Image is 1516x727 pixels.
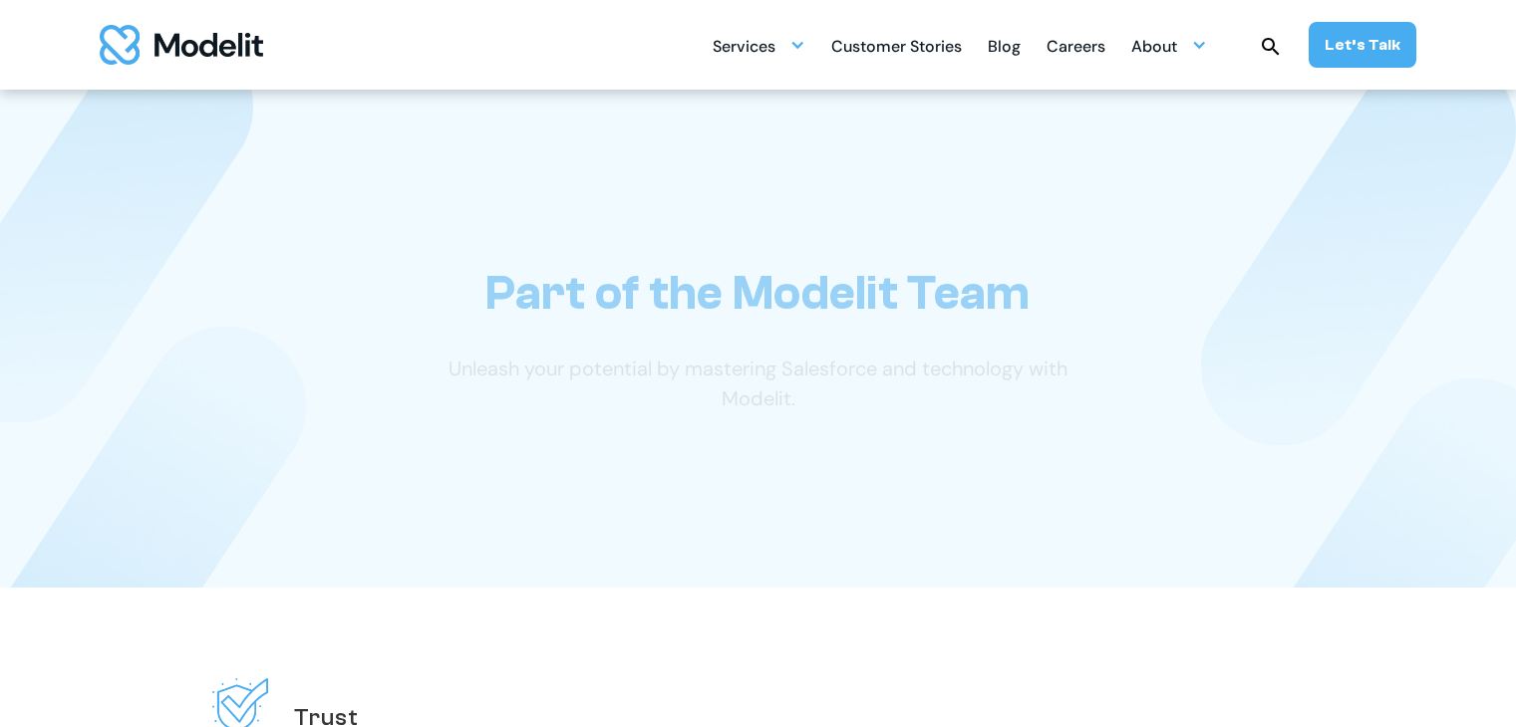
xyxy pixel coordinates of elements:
[415,354,1102,413] p: Unleash your potential by mastering Salesforce and technology with Modelit.
[988,26,1021,65] a: Blog
[485,265,1030,322] h1: Part of the Modelit Team
[1131,26,1207,65] div: About
[1325,34,1400,56] div: Let’s Talk
[1047,26,1105,65] a: Careers
[100,25,263,65] img: modelit logo
[831,29,962,68] div: Customer Stories
[831,26,962,65] a: Customer Stories
[1309,22,1416,68] a: Let’s Talk
[988,29,1021,68] div: Blog
[1131,29,1177,68] div: About
[1047,29,1105,68] div: Careers
[713,29,775,68] div: Services
[713,26,805,65] div: Services
[100,25,263,65] a: home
